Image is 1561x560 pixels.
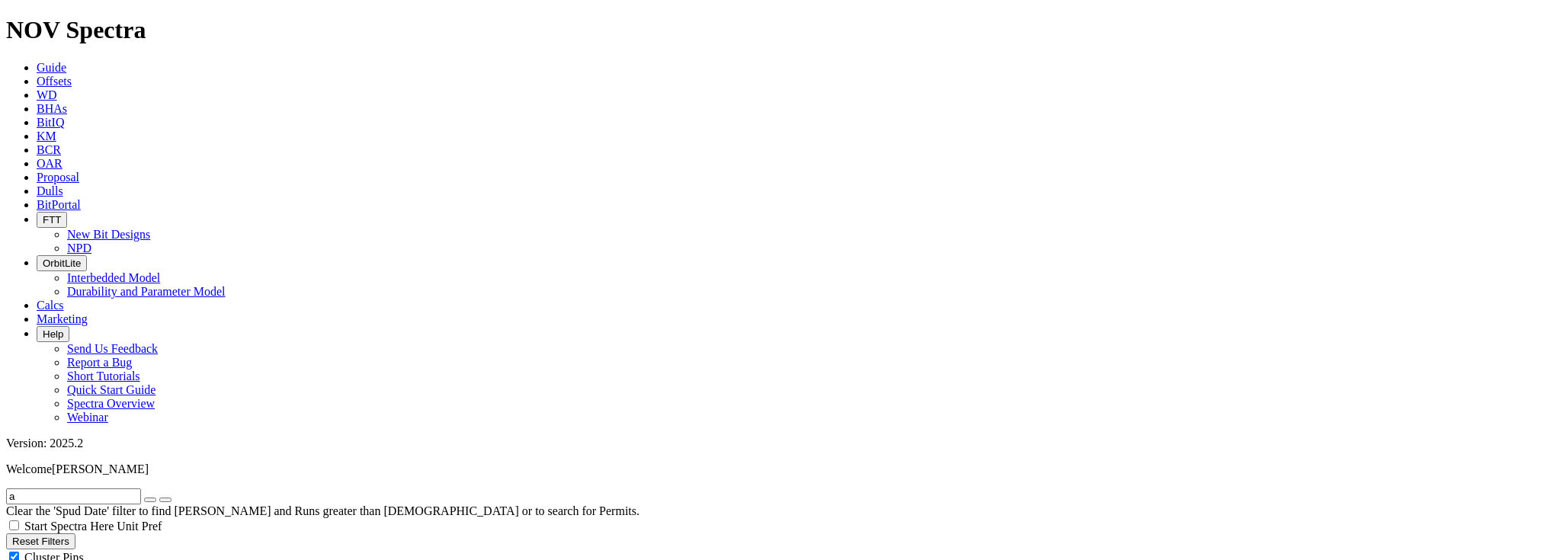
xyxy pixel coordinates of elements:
[37,312,88,325] a: Marketing
[9,520,19,530] input: Start Spectra Here
[67,370,140,382] a: Short Tutorials
[6,504,639,517] span: Clear the 'Spud Date' filter to find [PERSON_NAME] and Runs greater than [DEMOGRAPHIC_DATA] or to...
[37,171,79,184] a: Proposal
[6,488,141,504] input: Search
[37,61,66,74] a: Guide
[37,184,63,197] a: Dulls
[37,75,72,88] a: Offsets
[6,462,1555,476] p: Welcome
[67,228,150,241] a: New Bit Designs
[37,212,67,228] button: FTT
[37,157,63,170] a: OAR
[6,533,75,549] button: Reset Filters
[37,326,69,342] button: Help
[52,462,149,475] span: [PERSON_NAME]
[6,16,1555,44] h1: NOV Spectra
[6,437,1555,450] div: Version: 2025.2
[43,328,63,340] span: Help
[67,242,91,254] a: NPD
[37,198,81,211] a: BitPortal
[67,342,158,355] a: Send Us Feedback
[67,271,160,284] a: Interbedded Model
[37,255,87,271] button: OrbitLite
[37,116,64,129] a: BitIQ
[67,383,155,396] a: Quick Start Guide
[37,88,57,101] a: WD
[37,102,67,115] a: BHAs
[37,299,64,312] a: Calcs
[43,258,81,269] span: OrbitLite
[24,520,114,533] span: Start Spectra Here
[37,143,61,156] a: BCR
[117,520,162,533] span: Unit Pref
[67,397,155,410] a: Spectra Overview
[67,411,108,424] a: Webinar
[67,356,132,369] a: Report a Bug
[37,130,56,142] a: KM
[67,285,226,298] a: Durability and Parameter Model
[43,214,61,226] span: FTT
